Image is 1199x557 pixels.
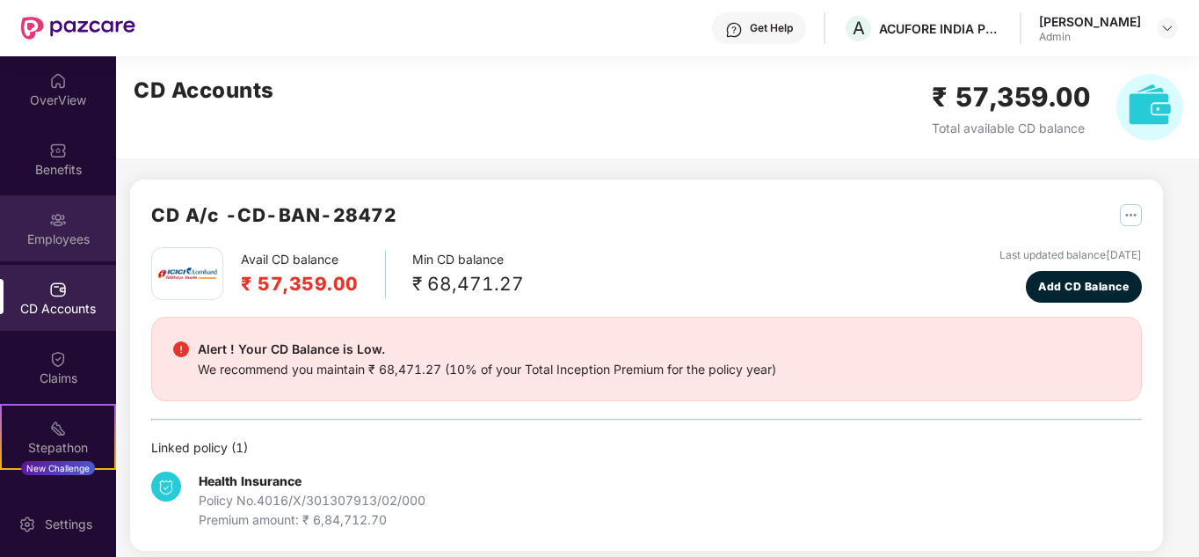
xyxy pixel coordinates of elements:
[134,74,274,107] h2: CD Accounts
[1039,13,1141,30] div: [PERSON_NAME]
[1116,74,1183,141] img: svg+xml;base64,PHN2ZyB4bWxucz0iaHR0cDovL3d3dy53My5vcmcvMjAwMC9zdmciIHhtbG5zOnhsaW5rPSJodHRwOi8vd3...
[750,21,793,35] div: Get Help
[725,21,743,39] img: svg+xml;base64,PHN2ZyBpZD0iSGVscC0zMngzMiIgeG1sbnM9Imh0dHA6Ly93d3cudzMub3JnLzIwMDAvc3ZnIiB3aWR0aD...
[49,281,67,298] img: svg+xml;base64,PHN2ZyBpZD0iQ0RfQWNjb3VudHMiIGRhdGEtbmFtZT0iQ0QgQWNjb3VudHMiIHhtbG5zPSJodHRwOi8vd3...
[199,510,425,530] div: Premium amount: ₹ 6,84,712.70
[1160,21,1174,35] img: svg+xml;base64,PHN2ZyBpZD0iRHJvcGRvd24tMzJ4MzIiIHhtbG5zPSJodHRwOi8vd3d3LnczLm9yZy8yMDAwL3N2ZyIgd2...
[412,269,524,298] div: ₹ 68,471.27
[199,491,425,510] div: Policy No. 4016/X/301307913/02/000
[1120,204,1142,226] img: svg+xml;base64,PHN2ZyB4bWxucz0iaHR0cDovL3d3dy53My5vcmcvMjAwMC9zdmciIHdpZHRoPSIyNSIgaGVpZ2h0PSIyNS...
[1039,30,1141,44] div: Admin
[879,20,1002,37] div: ACUFORE INDIA PRIVATE LIMITED
[49,489,67,507] img: svg+xml;base64,PHN2ZyBpZD0iRW5kb3JzZW1lbnRzIiB4bWxucz0iaHR0cDovL3d3dy53My5vcmcvMjAwMC9zdmciIHdpZH...
[49,72,67,90] img: svg+xml;base64,PHN2ZyBpZD0iSG9tZSIgeG1sbnM9Imh0dHA6Ly93d3cudzMub3JnLzIwMDAvc3ZnIiB3aWR0aD0iMjAiIG...
[999,247,1142,264] div: Last updated balance [DATE]
[154,262,221,285] img: icici.png
[49,420,67,437] img: svg+xml;base64,PHN2ZyB4bWxucz0iaHR0cDovL3d3dy53My5vcmcvMjAwMC9zdmciIHdpZHRoPSIyMSIgaGVpZ2h0PSIyMC...
[151,438,1142,458] div: Linked policy ( 1 )
[18,516,36,533] img: svg+xml;base64,PHN2ZyBpZD0iU2V0dGluZy0yMHgyMCIgeG1sbnM9Imh0dHA6Ly93d3cudzMub3JnLzIwMDAvc3ZnIiB3aW...
[173,341,189,357] img: svg+xml;base64,PHN2ZyBpZD0iRGFuZ2VyX2FsZXJ0IiBkYXRhLW5hbWU9IkRhbmdlciBhbGVydCIgeG1sbnM9Imh0dHA6Ly...
[241,269,359,298] h2: ₹ 57,359.00
[1038,278,1129,295] span: Add CD Balance
[21,461,95,475] div: New Challenge
[21,17,135,40] img: New Pazcare Logo
[2,439,114,457] div: Stepathon
[853,18,865,39] span: A
[40,516,98,533] div: Settings
[932,77,1091,118] h2: ₹ 57,359.00
[151,201,396,230] h2: CD A/c - CD-BAN-28472
[49,350,67,368] img: svg+xml;base64,PHN2ZyBpZD0iQ2xhaW0iIHhtbG5zPSJodHRwOi8vd3d3LnczLm9yZy8yMDAwL3N2ZyIgd2lkdGg9IjIwIi...
[932,121,1085,136] span: Total available CD balance
[412,250,524,298] div: Min CD balance
[49,211,67,229] img: svg+xml;base64,PHN2ZyBpZD0iRW1wbG95ZWVzIiB4bWxucz0iaHR0cDovL3d3dy53My5vcmcvMjAwMC9zdmciIHdpZHRoPS...
[241,250,386,298] div: Avail CD balance
[151,472,181,502] img: svg+xml;base64,PHN2ZyB4bWxucz0iaHR0cDovL3d3dy53My5vcmcvMjAwMC9zdmciIHdpZHRoPSIzNCIgaGVpZ2h0PSIzNC...
[198,339,776,360] div: Alert ! Your CD Balance is Low.
[199,473,302,488] b: Health Insurance
[1026,271,1143,303] button: Add CD Balance
[198,360,776,379] div: We recommend you maintain ₹ 68,471.27 (10% of your Total Inception Premium for the policy year)
[49,142,67,159] img: svg+xml;base64,PHN2ZyBpZD0iQmVuZWZpdHMiIHhtbG5zPSJodHRwOi8vd3d3LnczLm9yZy8yMDAwL3N2ZyIgd2lkdGg9Ij...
